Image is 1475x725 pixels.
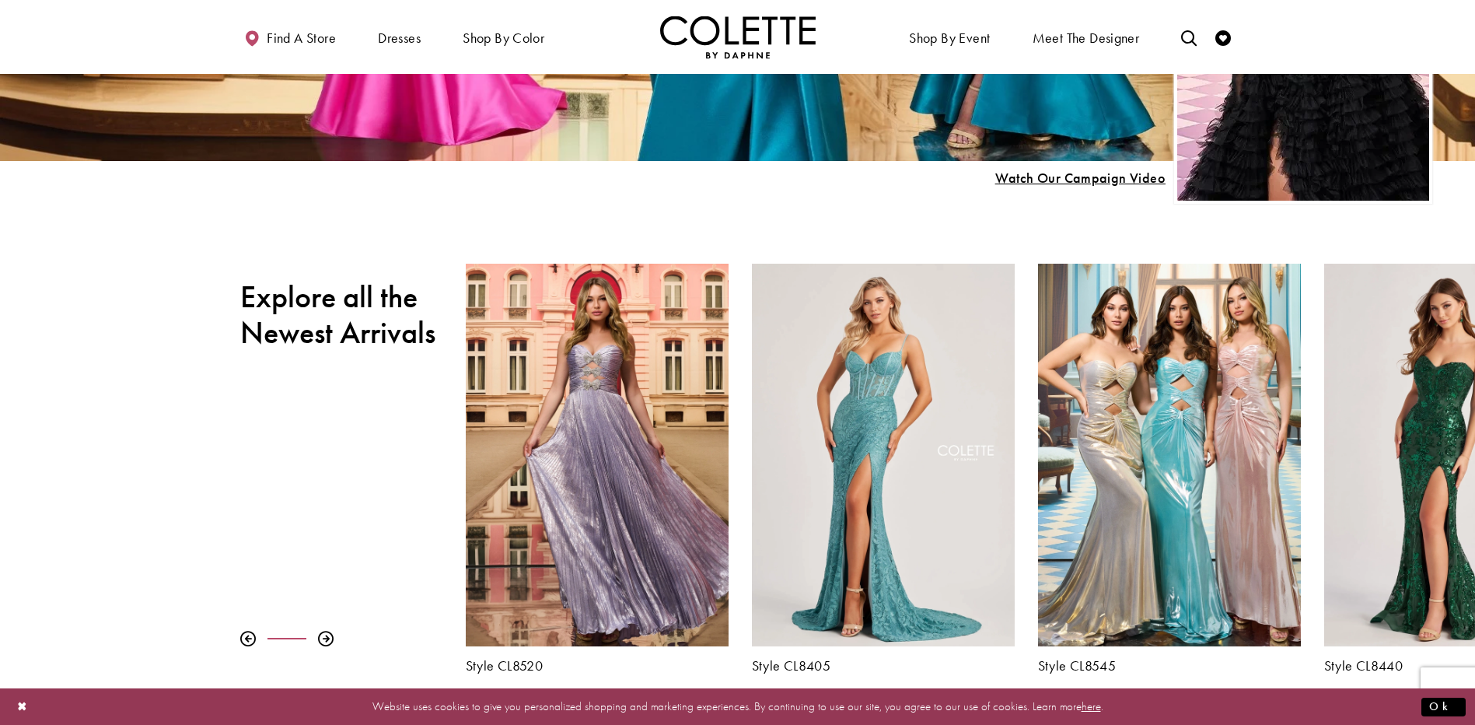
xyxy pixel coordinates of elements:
[752,658,1015,674] a: Style CL8405
[752,264,1015,646] a: Visit Colette by Daphne Style No. CL8405 Page
[1038,264,1301,646] a: Visit Colette by Daphne Style No. CL8545 Page
[660,16,816,58] a: Visit Home Page
[1082,699,1101,714] a: here
[994,170,1166,186] span: Play Slide #15 Video
[9,693,36,720] button: Close Dialog
[660,16,816,58] img: Colette by Daphne
[1421,697,1466,716] button: Submit Dialog
[1211,16,1235,58] a: Check Wishlist
[240,16,340,58] a: Find a store
[1029,16,1144,58] a: Meet the designer
[1038,658,1301,674] a: Style CL8545
[466,264,729,646] a: Visit Colette by Daphne Style No. CL8520 Page
[905,16,994,58] span: Shop By Event
[459,16,548,58] span: Shop by color
[112,696,1363,717] p: Website uses cookies to give you personalized shopping and marketing experiences. By continuing t...
[909,30,990,46] span: Shop By Event
[1033,30,1140,46] span: Meet the designer
[1026,252,1312,685] div: Colette by Daphne Style No. CL8545
[378,30,421,46] span: Dresses
[740,252,1026,685] div: Colette by Daphne Style No. CL8405
[374,16,425,58] span: Dresses
[240,279,442,351] h2: Explore all the Newest Arrivals
[463,30,544,46] span: Shop by color
[454,252,740,685] div: Colette by Daphne Style No. CL8520
[466,658,729,674] a: Style CL8520
[1177,16,1201,58] a: Toggle search
[267,30,336,46] span: Find a store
